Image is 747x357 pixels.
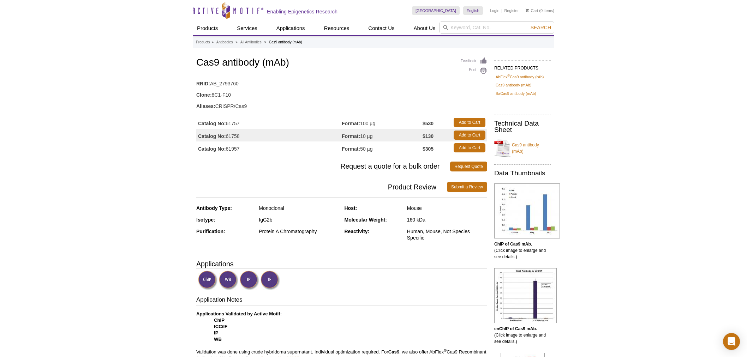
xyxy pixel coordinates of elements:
strong: RRID: [196,80,210,87]
button: Search [528,24,553,31]
a: Register [504,8,519,13]
a: Submit a Review [447,182,487,192]
div: Mouse [407,205,487,211]
strong: Host: [345,205,357,211]
a: Cas9 antibody (mAb) [494,138,551,159]
b: Applications Validated by Active Motif: [196,311,282,316]
input: Keyword, Cat. No. [440,22,554,34]
h3: Applications [196,259,487,269]
a: Contact Us [364,22,399,35]
img: Western Blot Validated [219,271,238,290]
div: Open Intercom Messenger [723,333,740,350]
div: 160 kDa [407,217,487,223]
img: Immunoprecipitation Validated [240,271,259,290]
b: Cas9 [388,349,400,355]
div: IgG2b [259,217,339,223]
td: CRISPR/Cas9 [196,99,487,110]
strong: Clone: [196,92,212,98]
a: Applications [272,22,309,35]
sup: ® [444,348,447,352]
strong: WB [214,337,222,342]
img: Cas9 antibody (mAb) tested by ChIP. [494,183,560,238]
li: » [211,40,214,44]
a: Resources [320,22,354,35]
td: AB_2793760 [196,76,487,87]
h2: Enabling Epigenetics Research [267,8,337,15]
span: Request a quote for a bulk order [196,162,450,171]
strong: Antibody Type: [196,205,232,211]
span: Product Review [196,182,447,192]
strong: $305 [423,146,434,152]
img: Your Cart [526,8,529,12]
h2: Technical Data Sheet [494,120,551,133]
b: ChIP of Cas9 mAb. [494,242,532,247]
strong: Format: [342,146,360,152]
a: AbFlex®Cas9 antibody (rAb) [496,74,544,80]
b: enChIP of Cas9 mAb. [494,326,537,331]
a: Cart [526,8,538,13]
a: Cas9 antibody (mAb) [496,82,531,88]
a: All Antibodies [240,39,262,46]
strong: Catalog No: [198,146,226,152]
strong: $130 [423,133,434,139]
img: Immunofluorescence Validated [261,271,280,290]
strong: ChIP [214,317,225,323]
strong: ICC/IF [214,324,227,329]
div: Protein A Chromatography [259,228,339,235]
span: Search [531,25,551,30]
a: [GEOGRAPHIC_DATA] [412,6,460,15]
strong: Reactivity: [345,229,370,234]
a: Login [490,8,500,13]
strong: $530 [423,120,434,127]
a: English [463,6,483,15]
p: (Click image to enlarge and see details.) [494,326,551,345]
strong: Aliases: [196,103,215,109]
img: Cas9 antibody (mAb) tested by enChIP. [494,268,557,323]
div: Human, Mouse, Not Species Specific [407,228,487,241]
strong: Catalog No: [198,120,226,127]
td: 100 µg [342,116,423,129]
li: Cas9 antibody (mAb) [269,40,302,44]
li: | [501,6,502,15]
li: (0 items) [526,6,554,15]
td: 50 µg [342,141,423,154]
h2: RELATED PRODUCTS [494,60,551,73]
div: Monoclonal [259,205,339,211]
h3: Application Notes [196,296,487,305]
h2: Data Thumbnails [494,170,551,176]
li: » [264,40,266,44]
a: Request Quote [450,162,487,171]
strong: Format: [342,120,360,127]
strong: Molecular Weight: [345,217,387,223]
td: 61757 [196,116,342,129]
strong: Purification: [196,229,225,234]
strong: Format: [342,133,360,139]
li: » [235,40,238,44]
a: Antibodies [216,39,233,46]
td: 8C1-F10 [196,87,487,99]
td: 10 µg [342,129,423,141]
a: Feedback [461,57,487,65]
strong: Catalog No: [198,133,226,139]
h1: Cas9 antibody (mAb) [196,57,487,69]
sup: ® [508,74,510,77]
a: Add to Cart [454,143,485,152]
a: SaCas9 antibody (mAb) [496,90,536,97]
img: ChIP Validated [198,271,217,290]
td: 61758 [196,129,342,141]
a: Services [233,22,262,35]
p: (Click image to enlarge and see details.) [494,241,551,260]
a: Print [461,67,487,74]
a: Add to Cart [454,131,485,140]
strong: IP [214,330,218,335]
a: About Us [410,22,440,35]
strong: Isotype: [196,217,215,223]
a: Add to Cart [454,118,485,127]
td: 61957 [196,141,342,154]
a: Products [196,39,210,46]
a: Products [193,22,222,35]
